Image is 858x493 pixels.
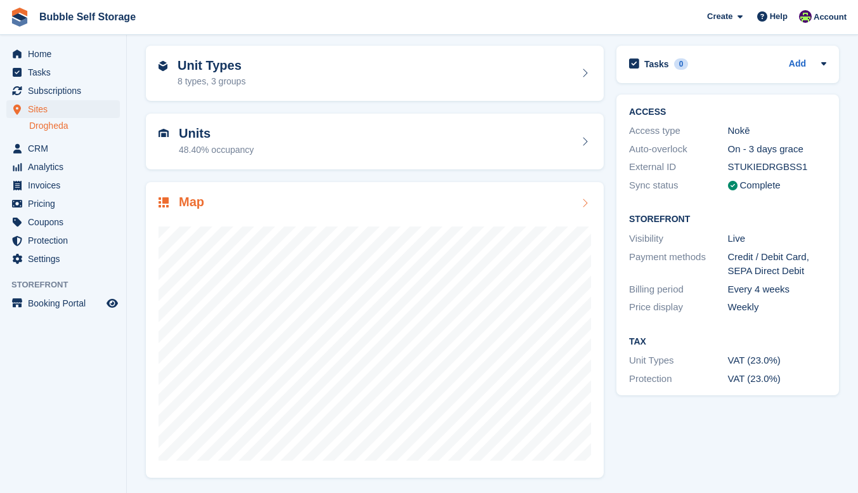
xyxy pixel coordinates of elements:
a: menu [6,158,120,176]
div: Unit Types [629,353,728,368]
a: Map [146,182,604,478]
div: Complete [740,178,781,193]
img: map-icn-33ee37083ee616e46c38cad1a60f524a97daa1e2b2c8c0bc3eb3415660979fc1.svg [159,197,169,207]
span: Subscriptions [28,82,104,100]
span: Tasks [28,63,104,81]
img: unit-type-icn-2b2737a686de81e16bb02015468b77c625bbabd49415b5ef34ead5e3b44a266d.svg [159,61,167,71]
h2: Unit Types [178,58,245,73]
div: 48.40% occupancy [179,143,254,157]
img: stora-icon-8386f47178a22dfd0bd8f6a31ec36ba5ce8667c1dd55bd0f319d3a0aa187defe.svg [10,8,29,27]
a: Units 48.40% occupancy [146,114,604,169]
a: menu [6,213,120,231]
span: Help [770,10,788,23]
span: Coupons [28,213,104,231]
span: Sites [28,100,104,118]
a: Unit Types 8 types, 3 groups [146,46,604,102]
div: Billing period [629,282,728,297]
div: Credit / Debit Card, SEPA Direct Debit [728,250,827,279]
div: Payment methods [629,250,728,279]
span: Create [707,10,732,23]
span: Pricing [28,195,104,213]
div: Every 4 weeks [728,282,827,297]
div: Live [728,232,827,246]
a: menu [6,232,120,249]
h2: Units [179,126,254,141]
h2: Tasks [644,58,669,70]
span: Settings [28,250,104,268]
a: menu [6,63,120,81]
div: On - 3 days grace [728,142,827,157]
a: Add [789,57,806,72]
span: Invoices [28,176,104,194]
span: Analytics [28,158,104,176]
a: menu [6,45,120,63]
img: Tom Gilmore [799,10,812,23]
a: menu [6,140,120,157]
span: Account [814,11,847,23]
div: VAT (23.0%) [728,353,827,368]
div: VAT (23.0%) [728,372,827,386]
a: menu [6,195,120,213]
span: Protection [28,232,104,249]
div: Nokē [728,124,827,138]
a: menu [6,176,120,194]
div: 0 [674,58,689,70]
a: menu [6,294,120,312]
h2: Map [179,195,204,209]
div: External ID [629,160,728,174]
a: menu [6,250,120,268]
div: Price display [629,300,728,315]
a: menu [6,82,120,100]
img: unit-icn-7be61d7bf1b0ce9d3e12c5938cc71ed9869f7b940bace4675aadf7bd6d80202e.svg [159,129,169,138]
div: Protection [629,372,728,386]
h2: Storefront [629,214,826,225]
a: Preview store [105,296,120,311]
div: Access type [629,124,728,138]
span: Home [28,45,104,63]
span: CRM [28,140,104,157]
a: Drogheda [29,120,120,132]
div: Weekly [728,300,827,315]
span: Booking Portal [28,294,104,312]
div: 8 types, 3 groups [178,75,245,88]
div: STUKIEDRGBSS1 [728,160,827,174]
a: menu [6,100,120,118]
h2: Tax [629,337,826,347]
a: Bubble Self Storage [34,6,141,27]
div: Visibility [629,232,728,246]
span: Storefront [11,279,126,291]
div: Sync status [629,178,728,193]
h2: ACCESS [629,107,826,117]
div: Auto-overlock [629,142,728,157]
